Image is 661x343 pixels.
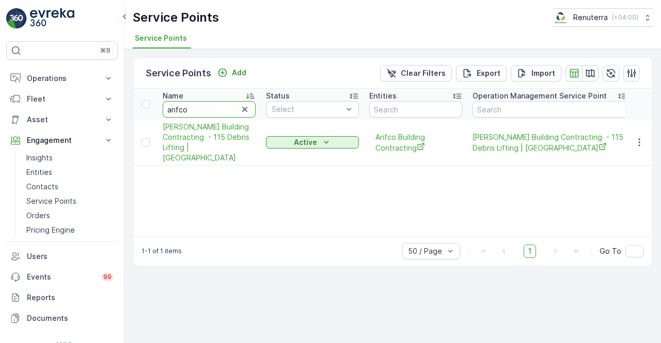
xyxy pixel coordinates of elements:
[26,182,58,192] p: Contacts
[473,132,627,153] a: Arifco Building Contracting - 115 Debris Lifting | Barari
[22,208,118,223] a: Orders
[6,109,118,130] button: Asset
[141,138,150,146] div: Toggle Row Selected
[30,8,74,29] img: logo_light-DOdMpM7g.png
[22,165,118,179] a: Entities
[369,101,462,118] input: Search
[163,101,256,118] input: Search
[375,132,456,153] a: Arifco Building Contracting
[232,68,246,78] p: Add
[27,135,97,145] p: Engagement
[26,196,76,206] p: Service Points
[6,246,118,267] a: Users
[213,67,250,79] button: Add
[573,12,608,23] p: Renuterra
[100,46,111,55] p: ⌘B
[266,91,290,101] p: Status
[163,91,183,101] p: Name
[6,8,27,29] img: logo
[26,153,53,163] p: Insights
[531,68,555,78] p: Import
[22,151,118,165] a: Insights
[135,33,187,43] span: Service Points
[22,179,118,194] a: Contacts
[272,104,343,115] p: Select
[103,273,112,281] p: 99
[27,115,97,125] p: Asset
[22,223,118,237] a: Pricing Engine
[27,313,114,323] p: Documents
[26,167,52,177] p: Entities
[163,122,256,163] a: Arifco Building Contracting - 115 Debris Lifting | Barari
[553,12,569,23] img: Screenshot_2024-07-26_at_13.33.01.png
[477,68,500,78] p: Export
[27,292,114,303] p: Reports
[6,267,118,287] a: Events99
[473,91,607,101] p: Operation Management Service Point
[511,65,561,81] button: Import
[553,8,653,27] button: Renuterra(+04:00)
[456,65,507,81] button: Export
[294,137,317,148] p: Active
[6,287,118,308] a: Reports
[27,73,97,84] p: Operations
[26,210,50,221] p: Orders
[27,251,114,262] p: Users
[133,9,219,26] p: Service Points
[6,130,118,151] button: Engagement
[141,247,182,255] p: 1-1 of 1 items
[473,101,627,118] input: Search
[27,272,95,282] p: Events
[26,225,75,235] p: Pricing Engine
[380,65,452,81] button: Clear Filters
[473,132,627,153] span: [PERSON_NAME] Building Contracting - 115 Debris Lifting | [GEOGRAPHIC_DATA]
[612,13,638,22] p: ( +04:00 )
[266,136,359,149] button: Active
[6,68,118,89] button: Operations
[369,91,397,101] p: Entities
[146,66,211,80] p: Service Points
[6,89,118,109] button: Fleet
[524,244,536,258] span: 1
[163,122,256,163] span: [PERSON_NAME] Building Contracting - 115 Debris Lifting | [GEOGRAPHIC_DATA]
[6,308,118,329] a: Documents
[22,194,118,208] a: Service Points
[27,94,97,104] p: Fleet
[600,246,621,256] span: Go To
[401,68,446,78] p: Clear Filters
